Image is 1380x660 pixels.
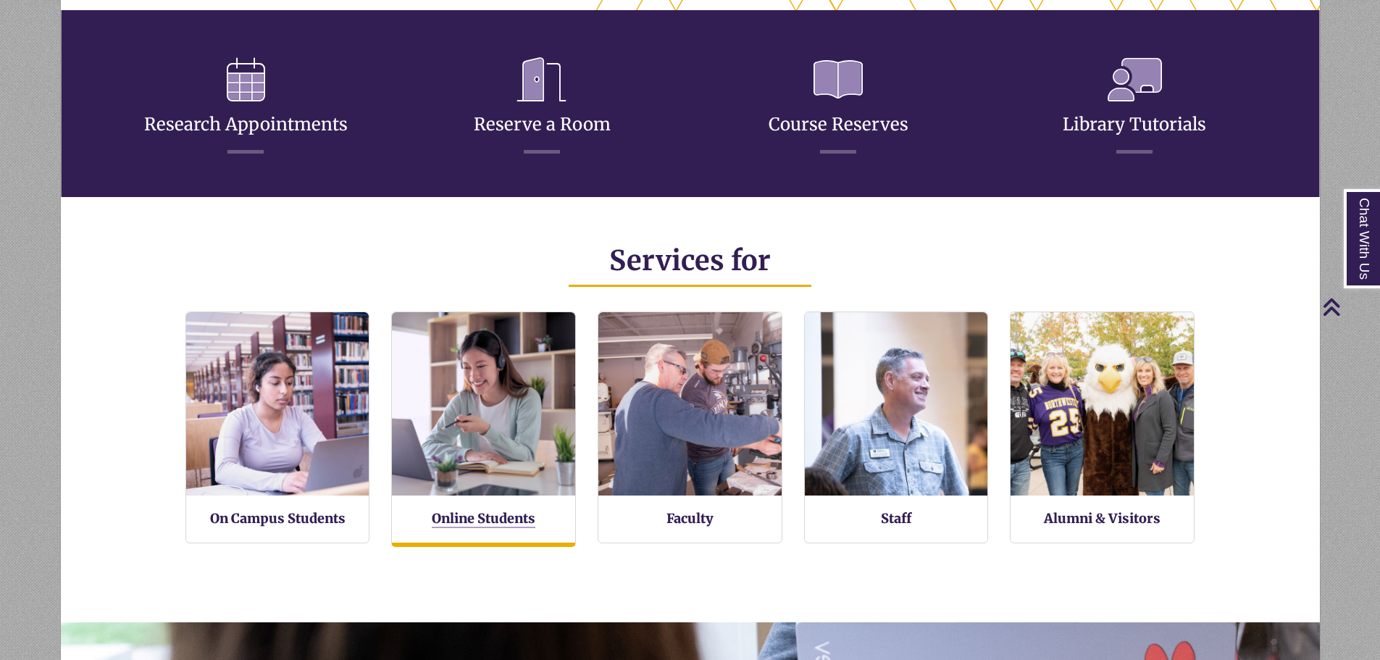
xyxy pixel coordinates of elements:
img: Faculty Resources [598,312,782,496]
a: Research Appointments [144,78,348,135]
a: Course Reserves [769,78,908,135]
a: Back to Top [1322,297,1376,317]
a: Library Tutorials [1063,78,1206,135]
img: Online Students Services [392,312,575,496]
a: Reserve a Room [474,78,611,135]
img: On Campus Students Services [186,312,369,496]
a: Alumni & Visitors [1044,510,1161,527]
a: On Campus Students [210,510,346,527]
a: Online Students [432,510,535,528]
a: Faculty [666,510,714,527]
img: Staff Services [805,312,988,496]
a: Staff [881,510,911,527]
span: Services for [609,243,771,277]
img: Alumni and Visitors Services [1011,312,1194,496]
